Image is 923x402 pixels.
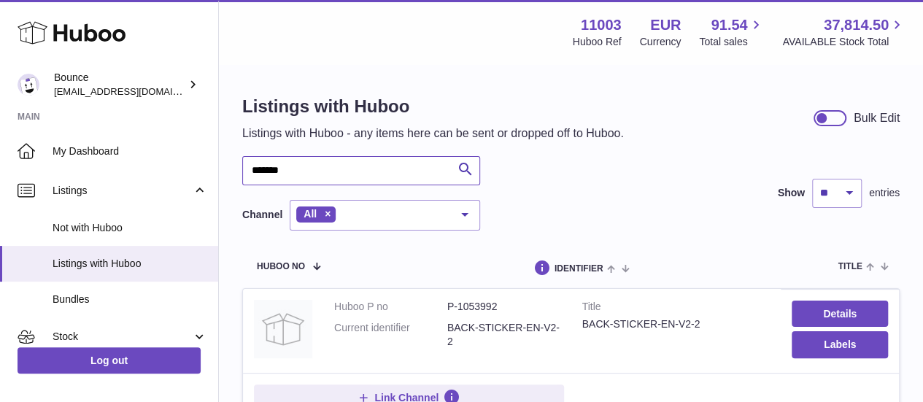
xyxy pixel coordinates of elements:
[838,262,862,271] span: title
[650,15,681,35] strong: EUR
[869,186,900,200] span: entries
[304,208,317,220] span: All
[334,321,447,349] dt: Current identifier
[53,257,207,271] span: Listings with Huboo
[699,35,764,49] span: Total sales
[53,221,207,235] span: Not with Huboo
[53,144,207,158] span: My Dashboard
[854,110,900,126] div: Bulk Edit
[782,15,905,49] a: 37,814.50 AVAILABLE Stock Total
[53,330,192,344] span: Stock
[53,184,192,198] span: Listings
[699,15,764,49] a: 91.54 Total sales
[782,35,905,49] span: AVAILABLE Stock Total
[778,186,805,200] label: Show
[711,15,747,35] span: 91.54
[573,35,622,49] div: Huboo Ref
[257,262,305,271] span: Huboo no
[582,300,771,317] strong: Title
[254,300,312,358] img: BACK-STICKER-EN-V2-2
[334,300,447,314] dt: Huboo P no
[53,293,207,306] span: Bundles
[242,208,282,222] label: Channel
[242,125,624,142] p: Listings with Huboo - any items here can be sent or dropped off to Huboo.
[581,15,622,35] strong: 11003
[18,74,39,96] img: internalAdmin-11003@internal.huboo.com
[555,264,603,274] span: identifier
[447,321,560,349] dd: BACK-STICKER-EN-V2-2
[792,331,888,357] button: Labels
[792,301,888,327] a: Details
[824,15,889,35] span: 37,814.50
[447,300,560,314] dd: P-1053992
[582,317,771,331] div: BACK-STICKER-EN-V2-2
[18,347,201,374] a: Log out
[242,95,624,118] h1: Listings with Huboo
[640,35,681,49] div: Currency
[54,71,185,98] div: Bounce
[54,85,215,97] span: [EMAIL_ADDRESS][DOMAIN_NAME]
